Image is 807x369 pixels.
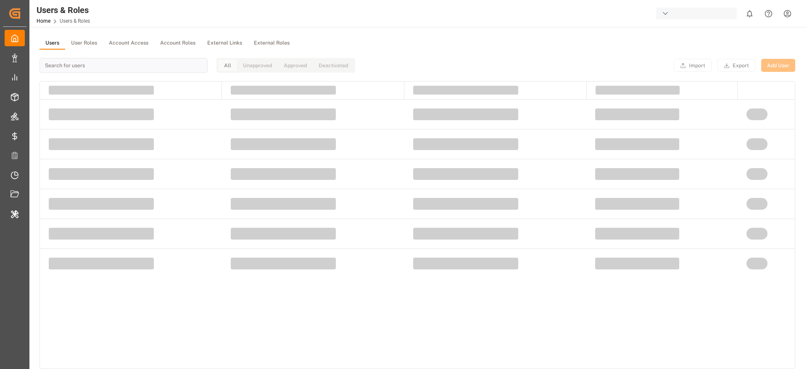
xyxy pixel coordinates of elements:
[759,4,778,23] button: Help Center
[740,4,759,23] button: show 0 new notifications
[248,37,295,50] button: External Roles
[201,37,248,50] button: External Links
[103,37,154,50] button: Account Access
[154,37,201,50] button: Account Roles
[40,37,65,50] button: Users
[40,58,208,73] input: Search for users
[37,4,90,16] div: Users & Roles
[65,37,103,50] button: User Roles
[37,18,50,24] a: Home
